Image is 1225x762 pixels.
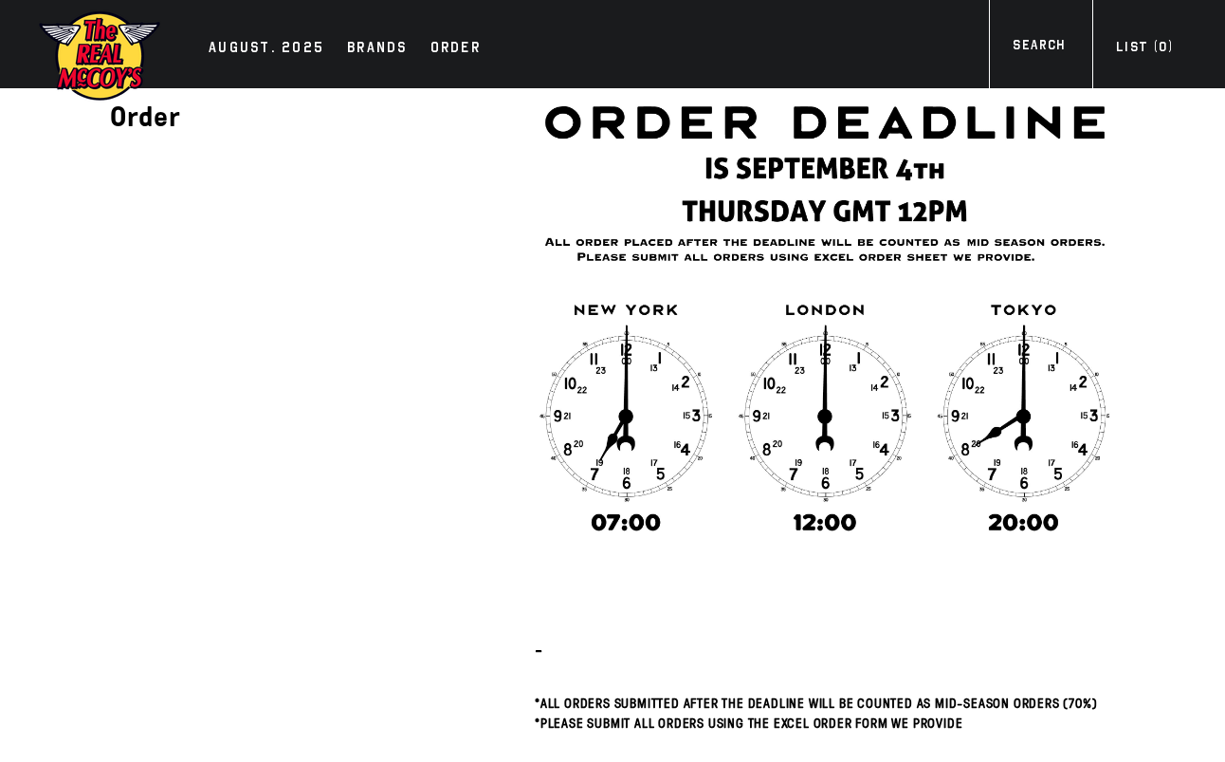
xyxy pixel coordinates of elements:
div: AUGUST. 2025 [209,36,324,63]
a: Order [421,36,490,63]
h1: Order [110,98,478,136]
a: List (0) [1092,37,1197,63]
div: Order [430,36,481,63]
a: Search [989,35,1088,61]
div: Search [1013,35,1065,61]
div: Brands [347,36,408,63]
strong: - [535,638,543,660]
img: mccoys-exhibition [38,9,161,102]
div: List ( ) [1116,37,1173,63]
span: *All orders submitted after the deadline will be counted as Mid-Season Orders (70%) [535,694,1097,712]
a: AUGUST. 2025 [199,36,334,63]
span: *Please submit all orders using the Excel Order Form we provide [535,714,962,732]
span: 0 [1159,39,1167,55]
